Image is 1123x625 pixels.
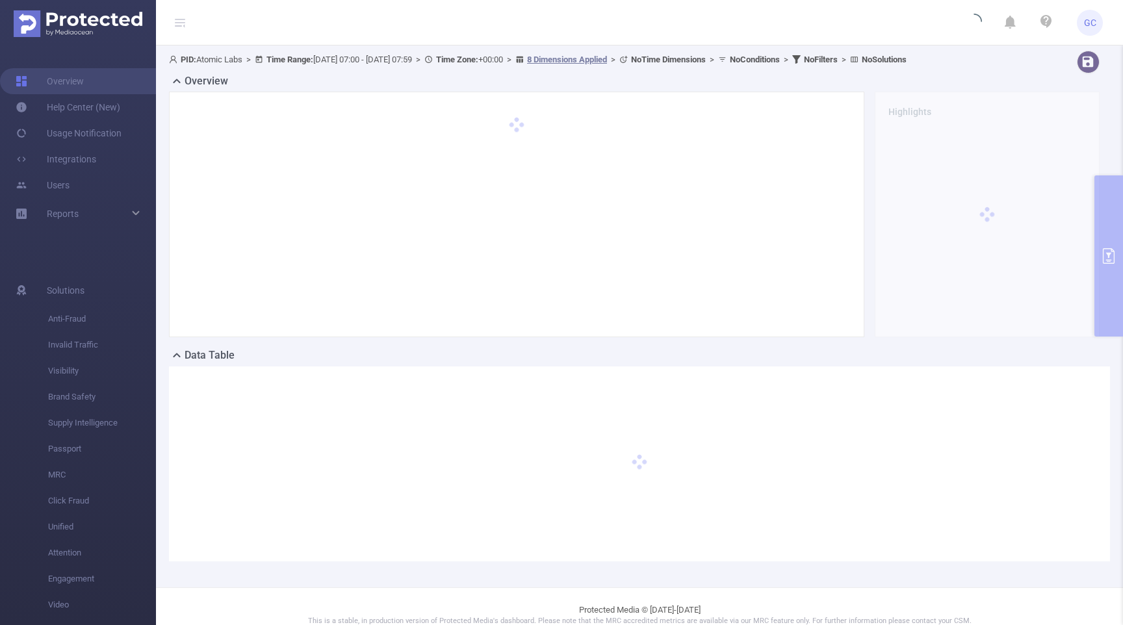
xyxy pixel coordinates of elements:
[48,410,156,436] span: Supply Intelligence
[730,55,780,64] b: No Conditions
[48,566,156,592] span: Engagement
[16,94,120,120] a: Help Center (New)
[527,55,607,64] u: 8 Dimensions Applied
[48,332,156,358] span: Invalid Traffic
[838,55,850,64] span: >
[185,348,235,363] h2: Data Table
[47,209,79,219] span: Reports
[16,120,122,146] a: Usage Notification
[47,201,79,227] a: Reports
[412,55,424,64] span: >
[169,55,907,64] span: Atomic Labs [DATE] 07:00 - [DATE] 07:59 +00:00
[185,73,228,89] h2: Overview
[48,540,156,566] span: Attention
[48,462,156,488] span: MRC
[1084,10,1096,36] span: GC
[47,277,84,303] span: Solutions
[181,55,196,64] b: PID:
[48,488,156,514] span: Click Fraud
[242,55,255,64] span: >
[48,358,156,384] span: Visibility
[266,55,313,64] b: Time Range:
[48,592,156,618] span: Video
[780,55,792,64] span: >
[804,55,838,64] b: No Filters
[966,14,982,32] i: icon: loading
[607,55,619,64] span: >
[169,55,181,64] i: icon: user
[862,55,907,64] b: No Solutions
[631,55,706,64] b: No Time Dimensions
[48,384,156,410] span: Brand Safety
[436,55,478,64] b: Time Zone:
[48,306,156,332] span: Anti-Fraud
[48,436,156,462] span: Passport
[48,514,156,540] span: Unified
[16,172,70,198] a: Users
[14,10,142,37] img: Protected Media
[16,146,96,172] a: Integrations
[16,68,84,94] a: Overview
[706,55,718,64] span: >
[503,55,515,64] span: >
